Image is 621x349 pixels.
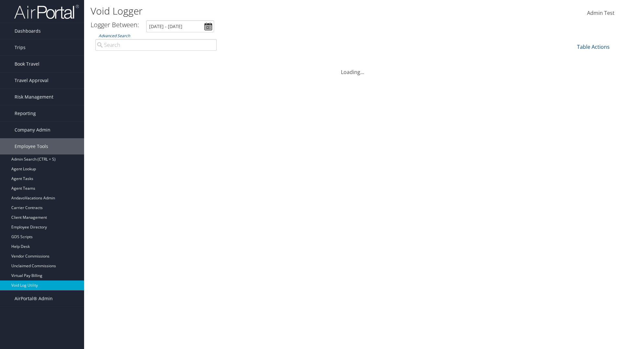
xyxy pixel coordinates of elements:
[15,23,41,39] span: Dashboards
[91,60,615,76] div: Loading...
[91,20,139,29] h3: Logger Between:
[587,3,615,23] a: Admin Test
[15,105,36,122] span: Reporting
[14,4,79,19] img: airportal-logo.png
[15,39,26,56] span: Trips
[15,138,48,154] span: Employee Tools
[95,39,217,51] input: Advanced Search
[146,20,214,32] input: [DATE] - [DATE]
[15,89,53,105] span: Risk Management
[15,122,50,138] span: Company Admin
[577,43,610,50] a: Table Actions
[91,4,440,18] h1: Void Logger
[587,9,615,16] span: Admin Test
[15,291,53,307] span: AirPortal® Admin
[15,56,39,72] span: Book Travel
[99,33,130,38] a: Advanced Search
[15,72,49,89] span: Travel Approval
